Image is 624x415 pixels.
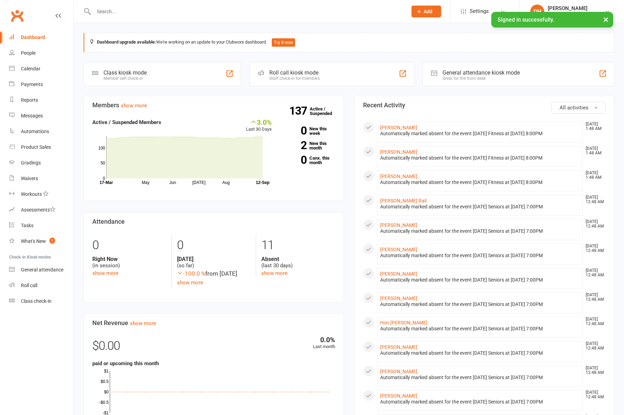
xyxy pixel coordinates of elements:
[582,195,605,204] time: [DATE] 12:48 AM
[442,76,520,81] div: Great for the front desk
[21,191,42,197] div: Workouts
[600,12,612,27] button: ×
[282,156,335,165] a: 0Canx. this month
[380,198,426,203] a: [PERSON_NAME] Rail
[282,140,307,151] strong: 2
[9,233,74,249] a: What's New1
[21,144,51,150] div: Product Sales
[177,269,251,278] div: from [DATE]
[177,235,251,256] div: 0
[103,76,147,81] div: Member self check-in
[92,102,335,109] h3: Members
[380,174,417,179] a: [PERSON_NAME]
[9,139,74,155] a: Product Sales
[380,301,580,307] div: Automatically marked absent for the event [DATE] Seniors at [DATE] 7:00PM
[582,366,605,375] time: [DATE] 12:48 AM
[313,336,335,351] div: Last month
[9,92,74,108] a: Reports
[9,278,74,293] a: Roll call
[380,277,580,283] div: Automatically marked absent for the event [DATE] Seniors at [DATE] 7:00PM
[380,320,427,325] a: Hon [PERSON_NAME]
[380,204,580,210] div: Automatically marked absent for the event [DATE] Seniors at [DATE] 7:00PM
[49,238,55,244] span: 1
[282,126,335,136] a: 0New this week
[380,222,417,228] a: [PERSON_NAME]
[21,223,33,228] div: Tasks
[552,102,606,114] button: All activities
[310,101,340,121] a: 137Active / Suspended
[380,369,417,374] a: [PERSON_NAME]
[8,7,26,24] a: Clubworx
[582,390,605,399] time: [DATE] 12:48 AM
[380,155,580,161] div: Automatically marked absent for the event [DATE] Fitness at [DATE] 8:00PM
[9,202,74,218] a: Assessments
[9,262,74,278] a: General attendance kiosk mode
[21,97,38,103] div: Reports
[9,124,74,139] a: Automations
[177,279,203,286] a: show more
[380,125,417,130] a: [PERSON_NAME]
[21,298,52,304] div: Class check-in
[582,268,605,277] time: [DATE] 12:48 AM
[121,102,147,109] a: show more
[380,253,580,259] div: Automatically marked absent for the event [DATE] Seniors at [DATE] 7:00PM
[21,267,63,272] div: General attendance
[84,33,614,52] div: We're working on an update to your Clubworx dashboard.
[424,9,432,14] span: Add
[9,171,74,186] a: Waivers
[582,317,605,326] time: [DATE] 12:48 AM
[9,186,74,202] a: Workouts
[380,179,580,185] div: Automatically marked absent for the event [DATE] Fitness at [DATE] 8:00PM
[282,141,335,150] a: 2New this month
[21,160,41,166] div: Gradings
[21,207,55,213] div: Assessments
[21,129,49,134] div: Automations
[21,82,43,87] div: Payments
[282,125,307,136] strong: 0
[21,238,46,244] div: What's New
[530,5,544,18] div: DH
[246,118,272,133] div: Last 30 Days
[261,256,335,262] strong: Absent
[380,149,417,155] a: [PERSON_NAME]
[582,244,605,253] time: [DATE] 12:48 AM
[9,30,74,45] a: Dashboard
[272,38,295,47] button: Try it now
[442,69,520,76] div: General attendance kiosk mode
[92,256,166,262] strong: Right Now
[411,6,441,17] button: Add
[269,69,320,76] div: Roll call kiosk mode
[177,270,205,277] span: -100.0 %
[560,105,588,111] span: All activities
[261,270,287,276] a: show more
[380,393,417,399] a: [PERSON_NAME]
[9,45,74,61] a: People
[548,5,592,11] div: [PERSON_NAME]
[363,102,606,109] h3: Recent Activity
[380,326,580,332] div: Automatically marked absent for the event [DATE] Seniors at [DATE] 7:00PM
[9,155,74,171] a: Gradings
[582,293,605,302] time: [DATE] 12:48 AM
[582,171,605,180] time: [DATE] 1:48 AM
[582,122,605,131] time: [DATE] 1:48 AM
[282,155,307,165] strong: 0
[92,235,166,256] div: 0
[380,271,417,277] a: [PERSON_NAME]
[9,61,74,77] a: Calendar
[380,131,580,137] div: Automatically marked absent for the event [DATE] Fitness at [DATE] 8:00PM
[21,34,45,40] div: Dashboard
[92,256,166,269] div: (in session)
[21,113,43,118] div: Messages
[380,375,580,381] div: Automatically marked absent for the event [DATE] Seniors at [DATE] 7:00PM
[92,360,159,367] strong: paid or upcoming this month
[289,106,310,116] strong: 137
[261,256,335,269] div: (last 30 days)
[313,336,335,343] div: 0.0%
[177,256,251,269] div: (so far)
[21,283,37,288] div: Roll call
[380,399,580,405] div: Automatically marked absent for the event [DATE] Seniors at [DATE] 7:00PM
[92,7,402,16] input: Search...
[92,270,118,276] a: show more
[92,320,335,326] h3: Net Revenue
[9,77,74,92] a: Payments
